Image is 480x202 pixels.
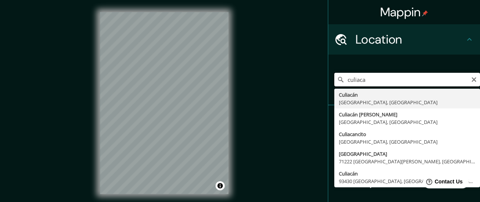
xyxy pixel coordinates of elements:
[339,130,475,138] div: Culiacancito
[339,170,475,177] div: Culiacán
[339,150,475,158] div: [GEOGRAPHIC_DATA]
[328,136,480,166] div: Style
[328,105,480,136] div: Pins
[100,12,228,194] canvas: Map
[216,181,225,190] button: Toggle attribution
[339,91,475,99] div: Culiacán
[339,138,475,146] div: [GEOGRAPHIC_DATA], [GEOGRAPHIC_DATA]
[471,75,477,83] button: Clear
[328,166,480,196] div: Layout
[339,111,475,118] div: Culiacán [PERSON_NAME]
[339,99,475,106] div: [GEOGRAPHIC_DATA], [GEOGRAPHIC_DATA]
[339,118,475,126] div: [GEOGRAPHIC_DATA], [GEOGRAPHIC_DATA]
[356,32,465,47] h4: Location
[328,24,480,55] div: Location
[412,172,472,194] iframe: Help widget launcher
[422,10,428,16] img: pin-icon.png
[339,177,475,185] div: 93430 [GEOGRAPHIC_DATA], [GEOGRAPHIC_DATA], [GEOGRAPHIC_DATA]
[380,5,428,20] h4: Mappin
[334,73,480,86] input: Pick your city or area
[356,174,465,189] h4: Layout
[339,158,475,165] div: 71222 [GEOGRAPHIC_DATA][PERSON_NAME], [GEOGRAPHIC_DATA], [GEOGRAPHIC_DATA]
